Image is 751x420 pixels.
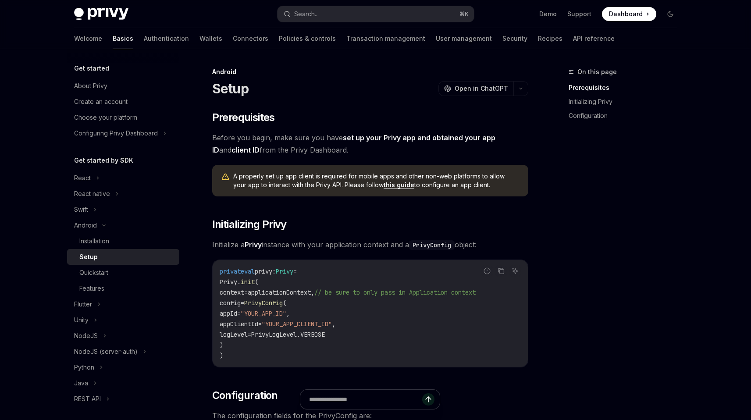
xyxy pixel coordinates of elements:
button: Open in ChatGPT [438,81,513,96]
a: Demo [539,10,557,18]
a: Policies & controls [279,28,336,49]
div: About Privy [74,81,107,91]
span: ( [283,299,286,307]
span: Privy [276,267,293,275]
span: A properly set up app client is required for mobile apps and other non-web platforms to allow you... [233,172,520,189]
a: Initializing Privy [569,95,684,109]
a: Configuration [569,109,684,123]
span: ) [220,341,223,349]
a: Basics [113,28,133,49]
a: Connectors [233,28,268,49]
span: init [241,278,255,286]
img: dark logo [74,8,128,20]
a: Create an account [67,94,179,110]
span: // be sure to only pass in Application context [314,288,476,296]
a: Installation [67,233,179,249]
div: Configuring Privy Dashboard [74,128,158,139]
span: private [220,267,244,275]
a: API reference [573,28,615,49]
span: = [244,288,248,296]
a: this guide [384,181,414,189]
a: Authentication [144,28,189,49]
div: Quickstart [79,267,108,278]
div: Setup [79,252,98,262]
div: Android [212,68,528,76]
div: Create an account [74,96,128,107]
span: PrivyLogLevel.VERBOSE [251,331,325,338]
button: Copy the contents from the code block [495,265,507,277]
div: REST API [74,394,101,404]
span: privy: [255,267,276,275]
span: = [241,299,244,307]
div: Unity [74,315,89,325]
span: Initialize a instance with your application context and a object: [212,238,528,251]
a: Features [67,281,179,296]
span: Initializing Privy [212,217,287,231]
div: Choose your platform [74,112,137,123]
a: Security [502,28,527,49]
div: Swift [74,204,88,215]
span: "YOUR_APP_ID" [241,310,286,317]
div: Installation [79,236,109,246]
code: PrivyConfig [409,240,455,250]
h5: Get started [74,63,109,74]
a: Quickstart [67,265,179,281]
a: About Privy [67,78,179,94]
span: On this page [577,67,617,77]
div: Python [74,362,94,373]
span: , [332,320,335,328]
span: ⌘ K [459,11,469,18]
span: appId [220,310,237,317]
a: Wallets [199,28,222,49]
div: React native [74,189,110,199]
strong: Privy [245,240,262,249]
span: = [293,267,297,275]
span: "YOUR_APP_CLIENT_ID" [262,320,332,328]
div: Android [74,220,97,231]
span: appClientId [220,320,258,328]
a: Welcome [74,28,102,49]
span: logLevel [220,331,248,338]
a: Support [567,10,591,18]
span: Dashboard [609,10,643,18]
div: Java [74,378,88,388]
div: Search... [294,9,319,19]
a: Recipes [538,28,562,49]
button: Send message [422,393,434,406]
span: config [220,299,241,307]
span: ( [255,278,258,286]
span: context [220,288,244,296]
span: Before you begin, make sure you have and from the Privy Dashboard. [212,132,528,156]
span: Privy. [220,278,241,286]
span: , [286,310,290,317]
span: applicationContext, [248,288,314,296]
a: Prerequisites [569,81,684,95]
button: Ask AI [509,265,521,277]
div: NodeJS (server-auth) [74,346,138,357]
a: Setup [67,249,179,265]
h1: Setup [212,81,249,96]
a: Dashboard [602,7,656,21]
span: Open in ChatGPT [455,84,508,93]
div: React [74,173,91,183]
span: Prerequisites [212,110,275,125]
a: client ID [231,146,260,155]
h5: Get started by SDK [74,155,133,166]
a: User management [436,28,492,49]
span: = [248,331,251,338]
button: Search...⌘K [278,6,474,22]
div: Features [79,283,104,294]
span: = [258,320,262,328]
span: PrivyConfig [244,299,283,307]
button: Report incorrect code [481,265,493,277]
div: Flutter [74,299,92,310]
svg: Warning [221,173,230,182]
span: = [237,310,241,317]
span: val [244,267,255,275]
span: ) [220,352,223,359]
a: Choose your platform [67,110,179,125]
div: NodeJS [74,331,98,341]
a: Transaction management [346,28,425,49]
a: set up your Privy app and obtained your app ID [212,133,495,155]
button: Toggle dark mode [663,7,677,21]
